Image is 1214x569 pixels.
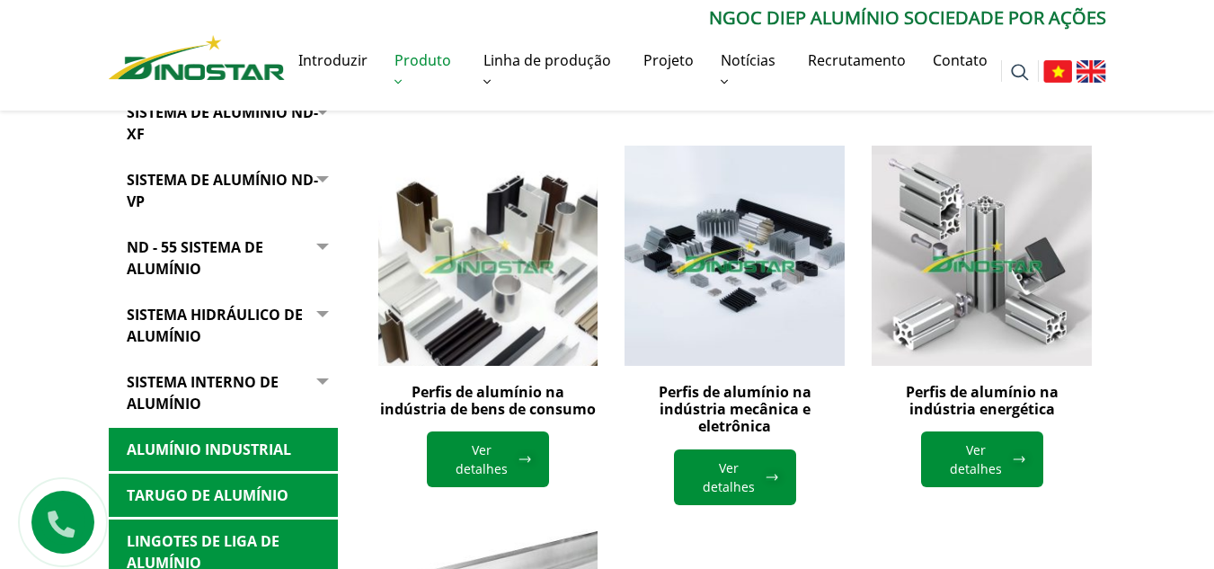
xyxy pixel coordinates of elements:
a: Tarugo de alumínio [109,474,338,518]
a: Notícias [707,31,795,111]
font: Introduzir [298,50,368,70]
a: Perfis de alumínio na indústria de bens de consumo [380,382,596,419]
font: NGOC DIEP ALUMÍNIO SOCIEDADE POR AÇÕES [709,5,1106,30]
a: Introduzir [285,31,381,89]
a: Perfis de alumínio na indústria energética [906,382,1059,419]
a: Ver detalhes [427,431,549,487]
a: Sistema hidráulico de alumínio [109,293,338,359]
a: Sistema de Alumínio ND-VP [109,158,338,224]
a: ND - 55 SISTEMA DE ALUMÍNIO [109,226,338,291]
font: Projeto [643,50,694,70]
font: Ver detalhes [950,441,1002,477]
a: Sistema de Alumínio ND-XF [109,91,338,156]
a: Ver detalhes [674,449,796,505]
font: Sistema interno de alumínio [127,372,279,413]
font: Ver detalhes [456,441,508,477]
font: Linha de produção [483,50,611,70]
font: Sistema de Alumínio ND-VP [127,170,318,211]
img: Perfis de alumínio na indústria mecânica e eletrônica [625,146,845,366]
a: Linha de produção [470,31,629,111]
font: ND - 55 SISTEMA DE ALUMÍNIO [127,237,263,279]
font: Ver detalhes [703,459,755,495]
img: procurar [1011,64,1028,81]
font: Contato [933,50,988,70]
a: Contato [919,31,1001,89]
a: Perfis de alumínio na indústria mecânica e eletrônica [659,382,811,436]
img: Perfis de alumínio na indústria de bens de consumo [367,135,608,377]
font: Tarugo de alumínio [127,485,288,505]
a: Projeto [630,31,707,89]
font: Alumínio Industrial [127,440,291,459]
img: Inglês [1077,60,1105,84]
a: Ver detalhes [921,431,1043,487]
a: Recrutamento [794,31,919,89]
a: Produto [381,31,471,111]
img: vietnamita [1043,60,1072,84]
img: Perfis de alumínio na indústria energética [872,146,1092,366]
a: Alumínio Industrial [109,428,338,472]
font: Recrutamento [808,50,906,70]
a: Sistema interno de alumínio [109,360,338,426]
img: Dinostar Alumínio [109,35,285,80]
font: Notícias [721,50,775,70]
font: Sistema hidráulico de alumínio [127,305,303,346]
font: Produto [394,50,451,70]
